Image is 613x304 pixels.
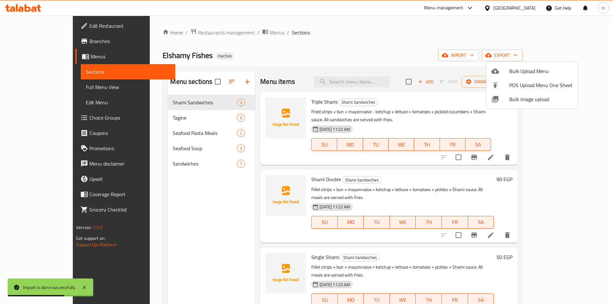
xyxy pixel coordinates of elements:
li: Upload bulk menu [486,64,578,78]
span: Bulk Upload Menu [509,67,572,75]
li: POS Upload Menu One Sheet [486,78,578,92]
span: POS Upload Menu One Sheet [509,81,572,89]
span: Bulk Image upload [509,95,572,103]
div: Import is done successfully [23,284,75,291]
